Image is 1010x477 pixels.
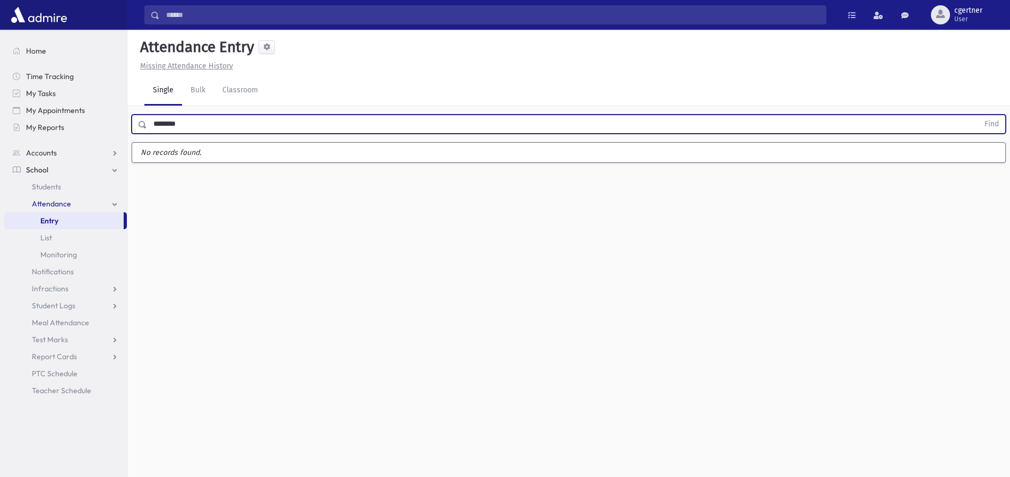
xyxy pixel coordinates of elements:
[4,280,127,297] a: Infractions
[4,178,127,195] a: Students
[4,263,127,280] a: Notifications
[4,314,127,331] a: Meal Attendance
[132,143,1005,162] label: No records found.
[4,119,127,136] a: My Reports
[32,318,89,327] span: Meal Attendance
[4,144,127,161] a: Accounts
[40,250,77,259] span: Monitoring
[26,46,46,56] span: Home
[4,85,127,102] a: My Tasks
[4,161,127,178] a: School
[214,76,266,106] a: Classroom
[32,284,68,293] span: Infractions
[32,352,77,361] span: Report Cards
[136,38,254,56] h5: Attendance Entry
[4,195,127,212] a: Attendance
[4,229,127,246] a: List
[160,5,826,24] input: Search
[32,335,68,344] span: Test Marks
[4,297,127,314] a: Student Logs
[4,382,127,399] a: Teacher Schedule
[26,106,85,115] span: My Appointments
[4,331,127,348] a: Test Marks
[8,4,70,25] img: AdmirePro
[954,6,982,15] span: cgertner
[978,115,1005,133] button: Find
[4,365,127,382] a: PTC Schedule
[4,68,127,85] a: Time Tracking
[140,62,233,71] u: Missing Attendance History
[182,76,214,106] a: Bulk
[4,42,127,59] a: Home
[144,76,182,106] a: Single
[26,123,64,132] span: My Reports
[4,246,127,263] a: Monitoring
[26,148,57,158] span: Accounts
[32,182,61,192] span: Students
[26,165,48,175] span: School
[32,386,91,395] span: Teacher Schedule
[136,62,233,71] a: Missing Attendance History
[32,301,75,310] span: Student Logs
[32,267,74,276] span: Notifications
[26,72,74,81] span: Time Tracking
[32,369,77,378] span: PTC Schedule
[4,348,127,365] a: Report Cards
[40,216,58,226] span: Entry
[32,199,71,209] span: Attendance
[40,233,52,242] span: List
[26,89,56,98] span: My Tasks
[954,15,982,23] span: User
[4,102,127,119] a: My Appointments
[4,212,124,229] a: Entry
